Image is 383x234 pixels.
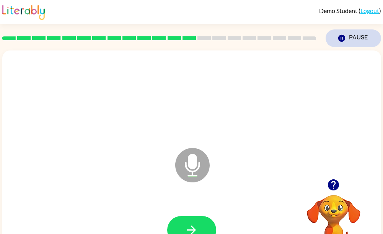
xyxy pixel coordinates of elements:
[319,7,381,14] div: ( )
[326,29,381,47] button: Pause
[2,3,45,20] img: Literably
[360,7,379,14] a: Logout
[319,7,359,14] span: Demo Student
